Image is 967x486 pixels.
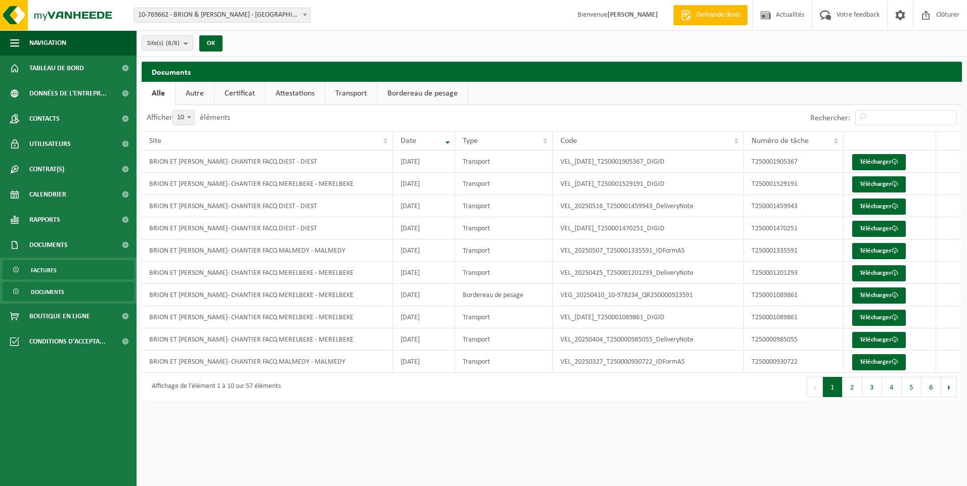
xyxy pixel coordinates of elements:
a: Télécharger [852,199,906,215]
td: Transport [455,195,553,217]
td: [DATE] [393,173,455,195]
td: [DATE] [393,151,455,173]
a: Demande devis [673,5,748,25]
span: Demande devis [694,10,742,20]
label: Rechercher: [810,114,850,122]
h2: Documents [142,62,962,81]
button: 2 [843,377,862,397]
a: Télécharger [852,354,906,370]
td: [DATE] [393,351,455,373]
span: Calendrier [29,182,66,207]
button: Previous [807,377,823,397]
td: T250001529191 [744,173,844,195]
span: Factures [31,261,57,280]
td: [DATE] [393,217,455,239]
td: T250000985055 [744,328,844,351]
span: 10-769662 - BRION & CHARLOT SA - MONTIGNIES-SUR-SAMBRE [134,8,310,22]
td: BRION ET [PERSON_NAME]- CHANTIER FACQ MERELBEKE - MERELBEKE [142,173,393,195]
span: 10 [172,110,195,125]
td: Transport [455,262,553,284]
td: VEL_[DATE]_T250001529191_DIGID [553,173,744,195]
td: VEL_20250516_T250001459943_DeliveryNote [553,195,744,217]
span: Contrat(s) [29,157,64,182]
td: Transport [455,351,553,373]
td: Transport [455,173,553,195]
td: Transport [455,151,553,173]
label: Afficher éléments [147,114,230,122]
a: Attestations [266,82,325,105]
a: Télécharger [852,154,906,170]
td: BRION ET [PERSON_NAME]- CHANTIER FACQ MERELBEKE - MERELBEKE [142,328,393,351]
span: Documents [29,232,68,258]
a: Autre [175,82,214,105]
td: Transport [455,328,553,351]
td: BRION ET [PERSON_NAME]- CHANTIER FACQ MALMEDY - MALMEDY [142,351,393,373]
span: Type [463,137,478,145]
button: Next [941,377,957,397]
span: Données de l'entrepr... [29,81,107,106]
span: Tableau de bord [29,56,84,81]
button: OK [199,35,223,52]
td: T250001089861 [744,306,844,328]
a: Documents [3,282,134,301]
td: T250001335591 [744,239,844,262]
td: [DATE] [393,284,455,306]
span: Documents [31,282,64,302]
span: Utilisateurs [29,131,71,157]
span: Contacts [29,106,60,131]
td: [DATE] [393,262,455,284]
td: Transport [455,239,553,262]
span: Boutique en ligne [29,304,90,329]
td: VEL_[DATE]_T250001905367_DIGID [553,151,744,173]
td: [DATE] [393,195,455,217]
button: 6 [921,377,941,397]
count: (8/8) [166,40,180,46]
td: [DATE] [393,306,455,328]
td: T250000930722 [744,351,844,373]
td: T250001201293 [744,262,844,284]
span: Site(s) [147,36,180,51]
button: 4 [882,377,902,397]
a: Télécharger [852,221,906,237]
a: Télécharger [852,243,906,259]
span: Rapports [29,207,60,232]
td: BRION ET [PERSON_NAME]- CHANTIER FACQ DIEST - DIEST [142,195,393,217]
td: T250001459943 [744,195,844,217]
span: Date [401,137,416,145]
div: Affichage de l'élément 1 à 10 sur 57 éléments [147,378,281,396]
td: VEL_20250404_T250000985055_DeliveryNote [553,328,744,351]
a: Télécharger [852,287,906,304]
td: BRION ET [PERSON_NAME]- CHANTIER FACQ MERELBEKE - MERELBEKE [142,306,393,328]
button: 1 [823,377,843,397]
td: T250001470251 [744,217,844,239]
button: 3 [862,377,882,397]
td: VEL_[DATE]_T250001470251_DIGID [553,217,744,239]
span: Code [560,137,577,145]
td: BRION ET [PERSON_NAME]- CHANTIER FACQ MALMEDY - MALMEDY [142,239,393,262]
span: Conditions d'accepta... [29,329,106,354]
td: VEL_20250425_T250001201293_DeliveryNote [553,262,744,284]
span: Numéro de tâche [752,137,809,145]
td: Bordereau de pesage [455,284,553,306]
td: VEL_[DATE]_T250001089861_DIGID [553,306,744,328]
a: Bordereau de pesage [377,82,468,105]
a: Télécharger [852,265,906,281]
span: 10 [173,111,194,125]
td: VEL_20250507_T250001335591_IDFormA5 [553,239,744,262]
td: T250001905367 [744,151,844,173]
span: 10-769662 - BRION & CHARLOT SA - MONTIGNIES-SUR-SAMBRE [134,8,311,23]
td: BRION ET [PERSON_NAME]- CHANTIER FACQ MERELBEKE - MERELBEKE [142,284,393,306]
td: [DATE] [393,239,455,262]
a: Télécharger [852,332,906,348]
span: Site [149,137,161,145]
td: BRION ET [PERSON_NAME]- CHANTIER FACQ DIEST - DIEST [142,151,393,173]
td: VEG_20250410_10-978234_QR250000923591 [553,284,744,306]
button: 5 [902,377,921,397]
td: BRION ET [PERSON_NAME]- CHANTIER FACQ DIEST - DIEST [142,217,393,239]
a: Transport [325,82,377,105]
a: Télécharger [852,176,906,192]
a: Factures [3,260,134,279]
td: T250001089861 [744,284,844,306]
td: [DATE] [393,328,455,351]
a: Certificat [214,82,265,105]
